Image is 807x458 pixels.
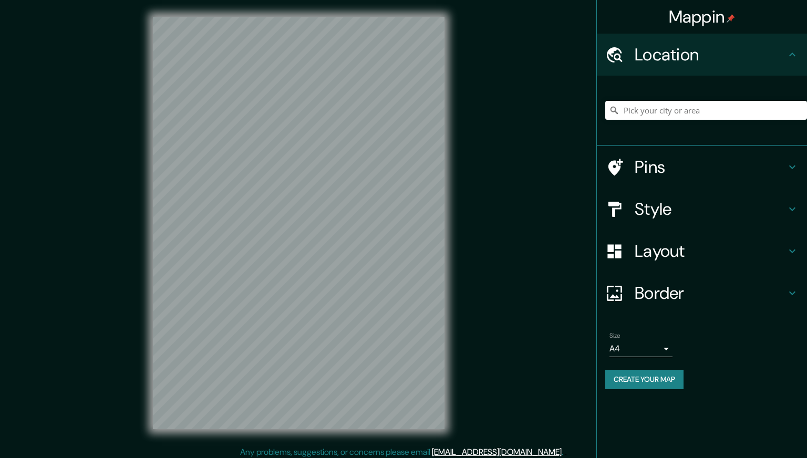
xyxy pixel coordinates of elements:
h4: Pins [635,157,786,178]
label: Size [609,331,620,340]
button: Create your map [605,370,684,389]
div: Pins [597,146,807,188]
h4: Layout [635,241,786,262]
a: [EMAIL_ADDRESS][DOMAIN_NAME] [432,446,562,457]
div: Border [597,272,807,314]
canvas: Map [153,17,444,429]
input: Pick your city or area [605,101,807,120]
img: pin-icon.png [727,14,735,23]
h4: Border [635,283,786,304]
h4: Style [635,199,786,220]
div: Layout [597,230,807,272]
h4: Location [635,44,786,65]
div: A4 [609,340,672,357]
h4: Mappin [669,6,736,27]
div: Style [597,188,807,230]
div: Location [597,34,807,76]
